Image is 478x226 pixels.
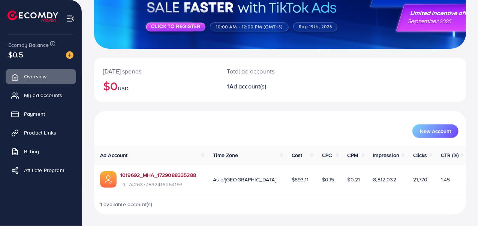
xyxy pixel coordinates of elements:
span: Affiliate Program [24,166,64,174]
span: Clicks [413,151,427,159]
a: Affiliate Program [6,163,76,178]
a: Product Links [6,125,76,140]
span: ID: 7426377832416264193 [120,181,196,188]
span: Payment [24,110,45,118]
span: Product Links [24,129,56,136]
span: Asia/[GEOGRAPHIC_DATA] [213,176,276,183]
h2: 1 [227,83,302,90]
span: 1 available account(s) [100,201,153,208]
span: Time Zone [213,151,238,159]
span: CTR (%) [441,151,459,159]
span: Impression [373,151,400,159]
p: [DATE] spends [103,67,209,76]
iframe: Chat [446,192,472,220]
span: Billing [24,148,39,155]
span: Overview [24,73,46,80]
span: $0.21 [348,176,360,183]
span: CPC [322,151,332,159]
a: Overview [6,69,76,84]
span: Cost [292,151,303,159]
p: Total ad accounts [227,67,302,76]
a: Billing [6,144,76,159]
span: New Account [420,129,451,134]
a: 1019692_MHA_1729088335288 [120,171,196,179]
span: $0.15 [322,176,334,183]
img: ic-ads-acc.e4c84228.svg [100,171,117,188]
span: Ad Account [100,151,128,159]
span: My ad accounts [24,91,62,99]
span: USD [118,85,128,92]
span: Ad account(s) [229,82,266,90]
span: 1.45 [441,176,450,183]
span: $893.11 [292,176,309,183]
span: 21,770 [413,176,428,183]
h2: $0 [103,79,209,93]
button: New Account [412,124,459,138]
img: logo [7,10,58,22]
span: Ecomdy Balance [8,41,49,49]
img: image [66,51,73,59]
span: CPM [348,151,358,159]
span: 8,812,032 [373,176,396,183]
a: My ad accounts [6,88,76,103]
span: $0.5 [8,49,24,60]
a: Payment [6,106,76,121]
img: menu [66,14,75,23]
